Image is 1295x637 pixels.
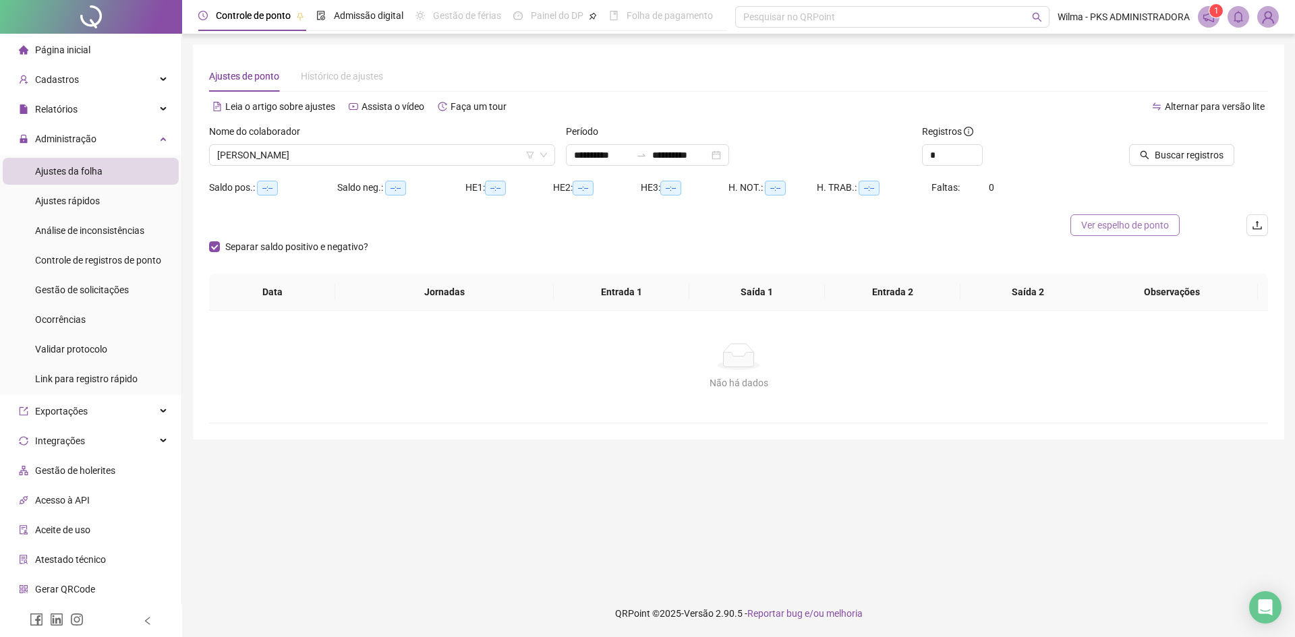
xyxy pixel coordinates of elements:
img: 74760 [1258,7,1278,27]
span: to [636,150,647,160]
span: Painel do DP [531,10,583,21]
th: Entrada 1 [554,274,689,311]
span: apartment [19,466,28,475]
span: audit [19,525,28,535]
span: api [19,495,28,505]
th: Entrada 2 [825,274,960,311]
span: Histórico de ajustes [301,71,383,82]
div: HE 2: [553,180,641,195]
span: Página inicial [35,44,90,55]
button: Ver espelho de ponto [1070,214,1180,236]
span: pushpin [296,12,304,20]
div: Não há dados [225,375,1252,390]
span: Acesso à API [35,495,90,506]
div: H. TRAB.: [817,180,931,195]
span: Gestão de holerites [35,465,115,476]
span: --:-- [660,181,681,195]
span: Validar protocolo [35,344,107,355]
span: filter [526,151,534,159]
span: Versão [684,608,714,619]
span: Alternar para versão lite [1165,101,1265,112]
span: Buscar registros [1155,148,1224,162]
span: file-text [212,102,222,111]
span: user-add [19,75,28,84]
span: --:-- [859,181,880,195]
span: down [540,151,548,159]
div: Saldo neg.: [337,180,465,195]
span: --:-- [385,181,406,195]
span: youtube [349,102,358,111]
span: Reportar bug e/ou melhoria [747,608,863,619]
span: swap-right [636,150,647,160]
span: --:-- [573,181,594,195]
span: Exportações [35,406,88,417]
span: Controle de registros de ponto [35,255,161,266]
span: instagram [70,613,84,626]
span: Ajustes da folha [35,166,103,177]
th: Observações [1086,274,1258,311]
span: LUIZ FERNANDO DOS SANTOS DE MOURA [217,145,547,165]
span: info-circle [964,127,973,136]
span: export [19,406,28,416]
span: Controle de ponto [216,10,291,21]
span: upload [1252,220,1263,231]
span: file-done [316,11,326,20]
span: swap [1152,102,1161,111]
span: home [19,45,28,55]
span: Assista o vídeo [362,101,424,112]
span: Análise de inconsistências [35,225,144,236]
span: --:-- [765,181,786,195]
div: Open Intercom Messenger [1249,591,1282,624]
span: file [19,104,28,114]
span: bell [1232,11,1244,23]
span: Separar saldo positivo e negativo? [220,239,374,254]
span: sync [19,436,28,446]
div: HE 3: [641,180,728,195]
th: Saída 2 [960,274,1096,311]
span: Link para registro rápido [35,373,138,384]
span: 1 [1214,6,1219,16]
th: Jornadas [335,274,554,311]
span: pushpin [589,12,597,20]
span: Ver espelho de ponto [1081,218,1169,233]
label: Período [566,124,607,139]
span: Folha de pagamento [627,10,713,21]
div: HE 1: [465,180,553,195]
span: Faltas: [931,182,962,193]
span: Relatórios [35,104,78,115]
span: notification [1203,11,1215,23]
span: facebook [30,613,43,626]
span: Administração [35,133,96,144]
span: search [1032,12,1042,22]
span: dashboard [513,11,523,20]
label: Nome do colaborador [209,124,309,139]
span: left [143,616,152,626]
span: Ajustes rápidos [35,195,100,206]
footer: QRPoint © 2025 - 2.90.5 - [182,590,1295,637]
span: Ocorrências [35,314,86,325]
span: Gerar QRCode [35,584,95,595]
span: Integrações [35,435,85,446]
span: Admissão digital [334,10,403,21]
sup: 1 [1209,4,1223,18]
span: Observações [1097,284,1247,299]
span: book [609,11,618,20]
span: Ajustes de ponto [209,71,279,82]
span: linkedin [50,613,63,626]
span: clock-circle [198,11,208,20]
button: Buscar registros [1129,144,1234,166]
span: Faça um tour [451,101,507,112]
span: sun [415,11,425,20]
span: 0 [989,182,994,193]
div: Saldo pos.: [209,180,337,195]
span: Gestão de férias [433,10,501,21]
span: Leia o artigo sobre ajustes [225,101,335,112]
span: history [438,102,447,111]
th: Data [209,274,335,311]
span: --:-- [485,181,506,195]
span: qrcode [19,584,28,594]
span: Wilma - PKS ADMINISTRADORA [1058,9,1190,24]
span: Registros [922,124,973,139]
th: Saída 1 [689,274,825,311]
span: --:-- [257,181,278,195]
